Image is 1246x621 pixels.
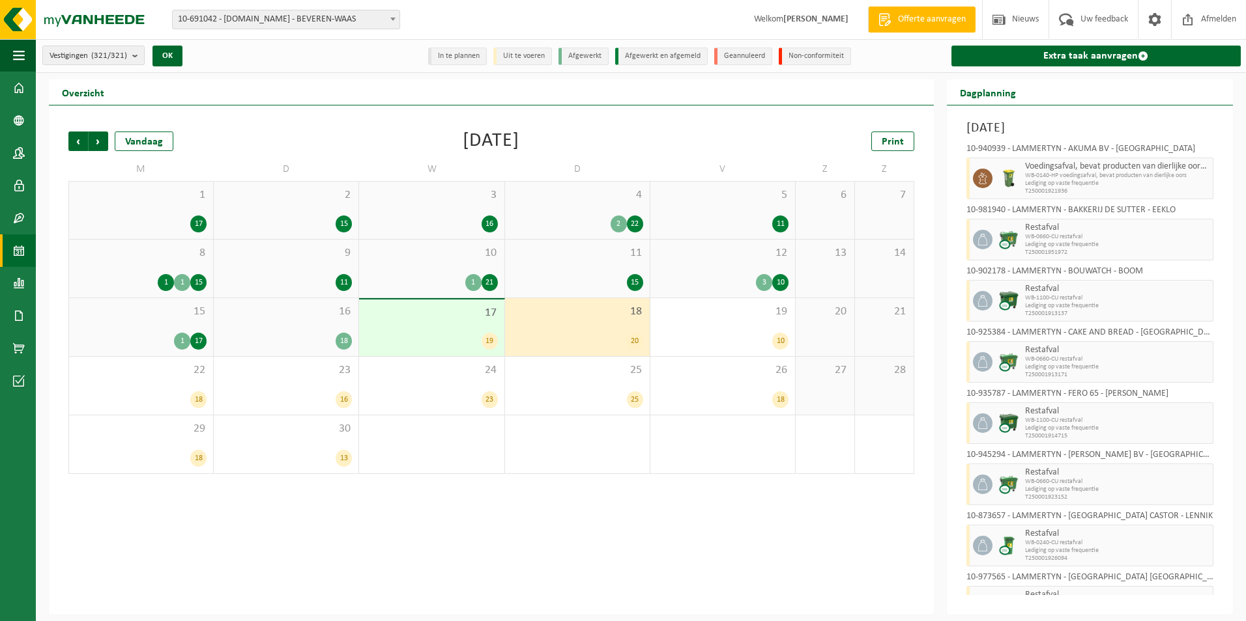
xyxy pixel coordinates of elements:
[627,391,643,408] div: 25
[190,215,207,232] div: 17
[172,10,400,29] span: 10-691042 - LAMMERTYN.NET - BEVEREN-WAAS
[966,328,1213,341] div: 10-925384 - LAMMERTYN - CAKE AND BREAD - [GEOGRAPHIC_DATA]
[714,48,772,65] li: Geannuleerd
[999,169,1019,188] img: WB-0140-HPE-GN-51
[174,333,190,350] div: 1
[174,274,190,291] div: 1
[862,188,907,202] span: 7
[1025,529,1210,539] span: Restafval
[482,391,498,408] div: 23
[1025,486,1210,493] span: Lediging op vaste frequentie
[657,363,789,378] span: 26
[190,391,207,408] div: 18
[68,158,214,181] td: M
[772,274,789,291] div: 10
[512,188,643,202] span: 4
[512,363,643,378] span: 25
[862,246,907,260] span: 14
[947,79,1029,105] h2: Dagplanning
[366,363,497,378] span: 24
[1025,310,1210,318] span: T250001913137
[49,79,117,105] h2: Overzicht
[862,305,907,319] span: 21
[999,230,1019,249] img: WB-0660-CU
[76,305,207,319] span: 15
[42,46,145,65] button: Vestigingen(321/321)
[999,291,1019,310] img: WB-1100-CU
[336,215,352,232] div: 15
[190,333,207,350] div: 17
[1025,539,1210,547] span: WB-0240-CU restafval
[862,363,907,378] span: 28
[190,274,207,291] div: 15
[214,158,359,181] td: D
[220,246,352,260] span: 9
[999,475,1019,494] img: WB-0660-CU
[158,274,174,291] div: 1
[802,246,848,260] span: 13
[428,48,487,65] li: In te plannen
[772,215,789,232] div: 11
[1025,406,1210,417] span: Restafval
[220,363,352,378] span: 23
[999,352,1019,372] img: WB-0660-CU
[1025,432,1210,440] span: T250001914715
[1025,371,1210,379] span: T250001913171
[512,305,643,319] span: 18
[1025,478,1210,486] span: WB-0660-CU restafval
[772,391,789,408] div: 18
[657,246,789,260] span: 12
[1025,223,1210,233] span: Restafval
[999,413,1019,433] img: WB-1100-CU
[802,305,848,319] span: 20
[68,131,88,151] span: Vorige
[627,215,643,232] div: 22
[1025,233,1210,241] span: WB-0660-CU restafval
[1025,294,1210,302] span: WB-1100-CU restafval
[1025,363,1210,371] span: Lediging op vaste frequentie
[1025,555,1210,562] span: T250001926094
[966,118,1213,138] h3: [DATE]
[366,188,497,202] span: 3
[855,158,914,181] td: Z
[966,389,1213,402] div: 10-935787 - LAMMERTYN - FERO 65 - [PERSON_NAME]
[505,158,650,181] td: D
[966,573,1213,586] div: 10-977565 - LAMMERTYN - [GEOGRAPHIC_DATA] [GEOGRAPHIC_DATA] - [GEOGRAPHIC_DATA]
[463,131,519,151] div: [DATE]
[482,274,498,291] div: 21
[951,46,1241,66] a: Extra taak aanvragen
[1025,345,1210,355] span: Restafval
[1025,187,1210,195] span: T250001921936
[91,51,127,60] count: (321/321)
[220,422,352,436] span: 30
[1025,180,1210,187] span: Lediging op vaste frequentie
[783,14,848,24] strong: [PERSON_NAME]
[1025,467,1210,478] span: Restafval
[558,48,609,65] li: Afgewerkt
[802,363,848,378] span: 27
[115,131,173,151] div: Vandaag
[482,333,498,350] div: 19
[152,46,182,66] button: OK
[1025,302,1210,310] span: Lediging op vaste frequentie
[802,188,848,202] span: 6
[1025,547,1210,555] span: Lediging op vaste frequentie
[871,131,914,151] a: Print
[1025,249,1210,256] span: T250001951972
[657,305,789,319] span: 19
[1025,241,1210,249] span: Lediging op vaste frequentie
[190,450,207,467] div: 18
[220,305,352,319] span: 16
[493,48,552,65] li: Uit te voeren
[50,46,127,66] span: Vestigingen
[76,188,207,202] span: 1
[615,48,708,65] li: Afgewerkt en afgemeld
[366,246,497,260] span: 10
[1025,417,1210,424] span: WB-1100-CU restafval
[366,306,497,320] span: 17
[772,333,789,350] div: 10
[173,10,399,29] span: 10-691042 - LAMMERTYN.NET - BEVEREN-WAAS
[779,48,851,65] li: Non-conformiteit
[1025,161,1210,172] span: Voedingsafval, bevat producten van dierlijke oorsprong, onverpakt, categorie 3
[627,333,643,350] div: 20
